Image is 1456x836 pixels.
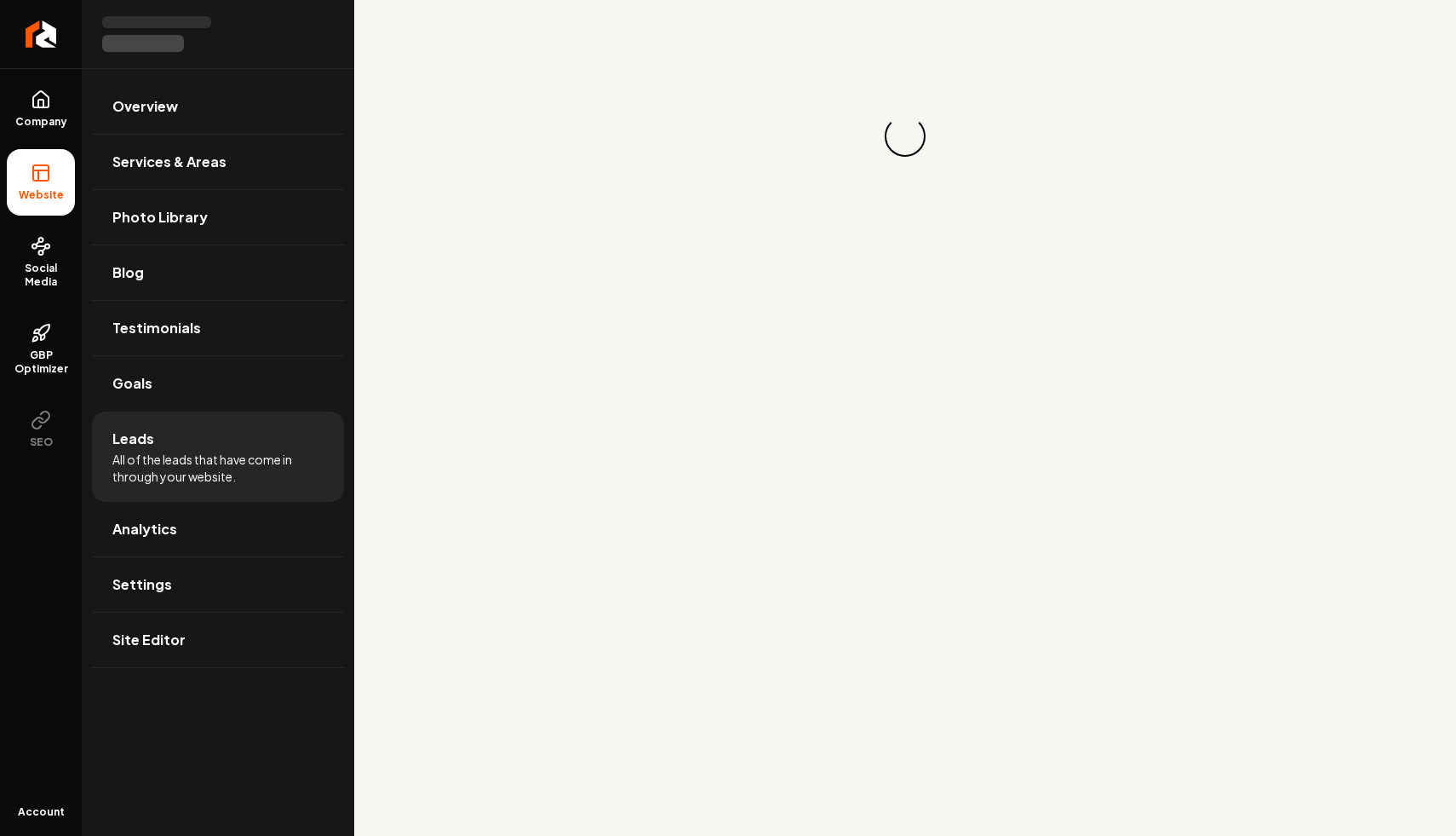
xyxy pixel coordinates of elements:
[112,262,144,283] span: Blog
[92,135,344,189] a: Services & Areas
[92,245,344,300] a: Blog
[92,356,344,411] a: Goals
[112,207,208,228] span: Photo Library
[112,451,324,485] span: All of the leads that have come in through your website.
[92,557,344,612] a: Settings
[92,301,344,355] a: Testimonials
[92,502,344,556] a: Analytics
[112,519,177,539] span: Analytics
[112,152,226,172] span: Services & Areas
[23,435,60,449] span: SEO
[112,574,172,595] span: Settings
[92,190,344,245] a: Photo Library
[7,396,75,463] button: SEO
[876,107,934,165] div: Loading
[7,349,75,376] span: GBP Optimizer
[12,188,71,202] span: Website
[7,222,75,303] a: Social Media
[7,309,75,389] a: GBP Optimizer
[112,96,178,117] span: Overview
[112,630,186,650] span: Site Editor
[92,79,344,134] a: Overview
[26,20,57,48] img: Rebolt Logo
[7,76,75,142] a: Company
[9,115,74,129] span: Company
[112,318,201,338] span: Testimonials
[7,262,75,289] span: Social Media
[92,613,344,667] a: Site Editor
[112,373,152,394] span: Goals
[18,805,65,819] span: Account
[112,429,154,449] span: Leads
